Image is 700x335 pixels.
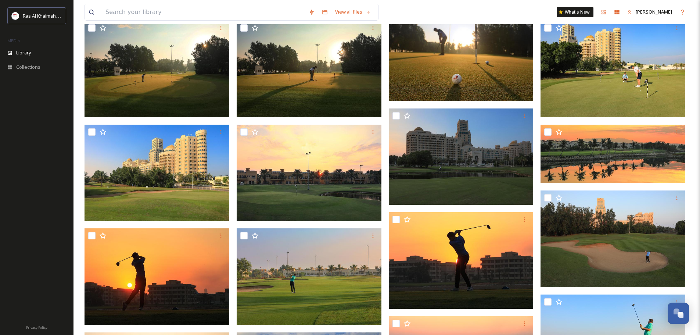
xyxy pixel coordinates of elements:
[237,228,381,325] img: Al Hamra Golf Club.jpg
[557,7,593,17] a: What's New
[16,64,40,71] span: Collections
[102,4,305,20] input: Search your library
[389,212,534,309] img: Al Hamra Golf Club.jpg
[237,124,381,221] img: Al Hamra Golf Club.jpg
[23,12,127,19] span: Ras Al Khaimah Tourism Development Authority
[7,38,20,43] span: MEDIA
[636,8,672,15] span: [PERSON_NAME]
[541,190,685,287] img: Al Hamra Golf Club.jpg
[389,108,534,205] img: Al Hamra Golf Club.jpg
[331,5,374,19] a: View all files
[541,21,685,117] img: Al Hamra Golf Club.jpg
[26,325,47,330] span: Privacy Policy
[85,228,229,325] img: Al Hamra Golf Club.jpg
[624,5,676,19] a: [PERSON_NAME]
[85,21,229,117] img: Al Hamra Golf Club.jpg
[26,322,47,331] a: Privacy Policy
[389,4,534,101] img: Al Hamra Golf Club.jpg
[237,21,381,117] img: Al Hamra Golf Club.jpg
[16,49,31,56] span: Library
[12,12,19,19] img: Logo_RAKTDA_RGB-01.png
[541,125,685,183] img: Al Hamra Golf Club.jpg
[85,124,229,221] img: Al Hamra Golf Club.jpg
[668,303,689,324] button: Open Chat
